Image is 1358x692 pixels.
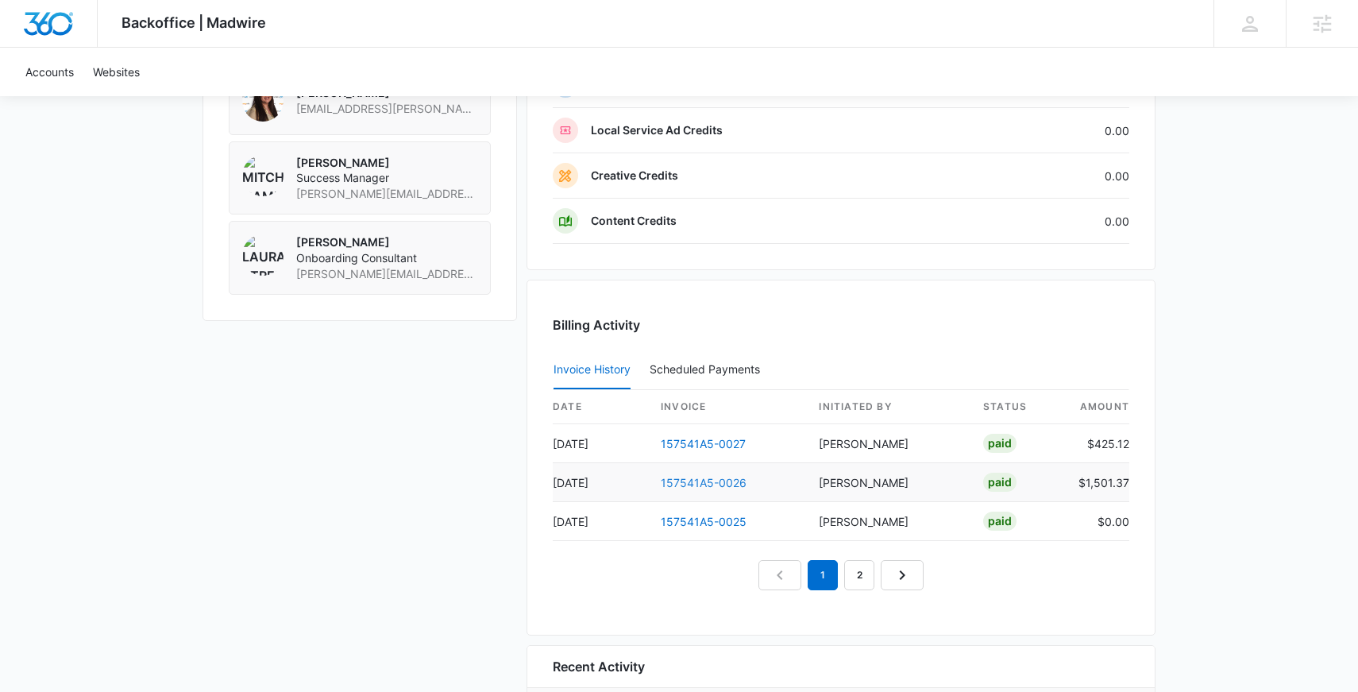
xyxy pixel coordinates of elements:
a: Accounts [16,48,83,96]
h3: Billing Activity [553,315,1129,334]
th: amount [1066,390,1129,424]
th: Initiated By [806,390,970,424]
em: 1 [808,560,838,590]
td: 0.00 [961,153,1129,199]
img: Mitchell Dame [242,155,284,196]
p: Content Credits [591,213,677,229]
span: [PERSON_NAME][EMAIL_ADDRESS][DOMAIN_NAME] [296,186,477,202]
p: [PERSON_NAME] [296,234,477,250]
span: Success Manager [296,170,477,186]
span: [PERSON_NAME][EMAIL_ADDRESS][PERSON_NAME][DOMAIN_NAME] [296,266,477,282]
th: status [970,390,1066,424]
a: 157541A5-0027 [661,437,746,450]
button: Invoice History [554,351,631,389]
p: Creative Credits [591,168,678,184]
td: [PERSON_NAME] [806,463,970,502]
nav: Pagination [758,560,924,590]
span: Backoffice | Madwire [122,14,266,31]
img: Audriana Talamantes [242,80,284,122]
th: date [553,390,648,424]
span: [EMAIL_ADDRESS][PERSON_NAME][DOMAIN_NAME] [296,101,477,117]
td: 0.00 [961,199,1129,244]
h6: Recent Activity [553,657,645,676]
a: 157541A5-0026 [661,476,747,489]
td: [PERSON_NAME] [806,502,970,541]
div: Paid [983,473,1017,492]
a: Next Page [881,560,924,590]
div: Paid [983,512,1017,531]
td: [DATE] [553,463,648,502]
p: [PERSON_NAME] [296,155,477,171]
img: Laura Streeter [242,234,284,276]
td: $425.12 [1066,424,1129,463]
a: Page 2 [844,560,874,590]
a: Websites [83,48,149,96]
td: 0.00 [961,108,1129,153]
td: $1,501.37 [1066,463,1129,502]
th: invoice [648,390,806,424]
td: [DATE] [553,502,648,541]
p: Local Service Ad Credits [591,122,723,138]
span: Onboarding Consultant [296,250,477,266]
div: Paid [983,434,1017,453]
div: Scheduled Payments [650,364,766,375]
td: [PERSON_NAME] [806,424,970,463]
td: [DATE] [553,424,648,463]
td: $0.00 [1066,502,1129,541]
a: 157541A5-0025 [661,515,747,528]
